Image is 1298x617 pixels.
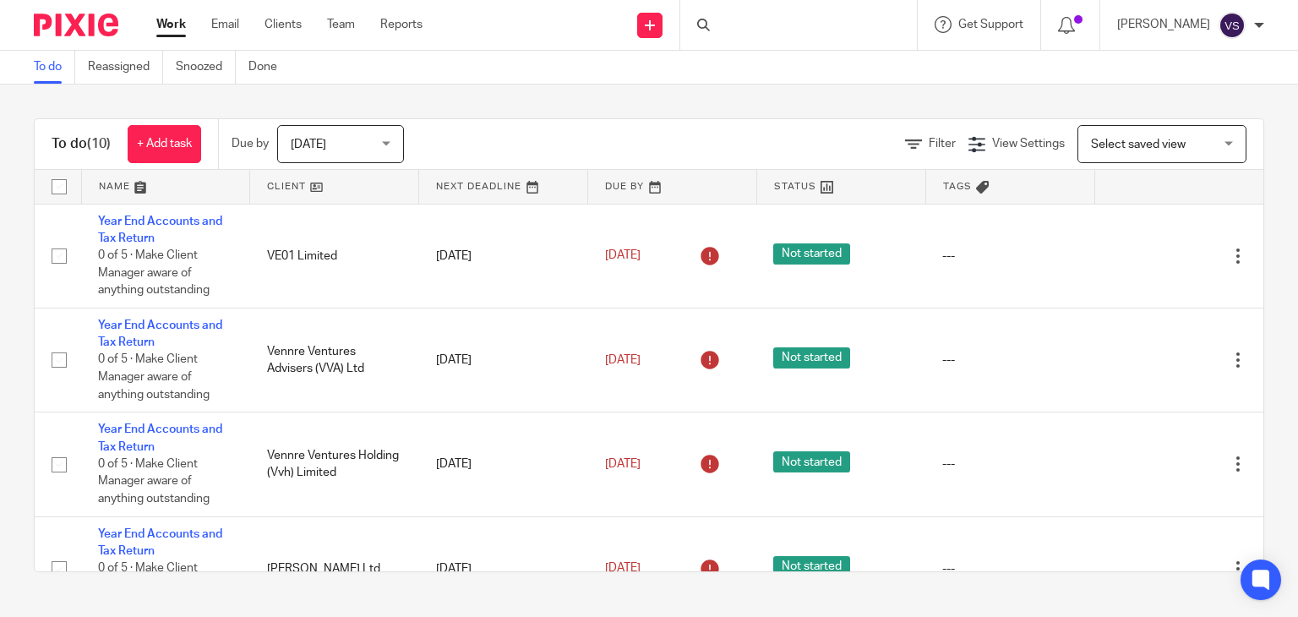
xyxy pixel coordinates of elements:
[773,451,850,472] span: Not started
[98,562,210,609] span: 0 of 5 · Make Client Manager aware of anything outstanding
[98,528,222,557] a: Year End Accounts and Tax Return
[34,51,75,84] a: To do
[52,135,111,153] h1: To do
[1219,12,1246,39] img: svg%3E
[327,16,355,33] a: Team
[929,138,956,150] span: Filter
[98,216,222,244] a: Year End Accounts and Tax Return
[605,458,641,470] span: [DATE]
[128,125,201,163] a: + Add task
[943,182,972,191] span: Tags
[250,308,419,412] td: Vennre Ventures Advisers (VVA) Ltd
[605,563,641,575] span: [DATE]
[250,204,419,308] td: VE01 Limited
[87,137,111,150] span: (10)
[98,319,222,348] a: Year End Accounts and Tax Return
[176,51,236,84] a: Snoozed
[419,204,588,308] td: [DATE]
[98,354,210,401] span: 0 of 5 · Make Client Manager aware of anything outstanding
[265,16,302,33] a: Clients
[232,135,269,152] p: Due by
[250,412,419,516] td: Vennre Ventures Holding (Vvh) Limited
[773,347,850,369] span: Not started
[419,308,588,412] td: [DATE]
[942,560,1077,577] div: ---
[211,16,239,33] a: Email
[248,51,290,84] a: Done
[605,354,641,366] span: [DATE]
[958,19,1023,30] span: Get Support
[34,14,118,36] img: Pixie
[88,51,163,84] a: Reassigned
[156,16,186,33] a: Work
[605,249,641,261] span: [DATE]
[992,138,1065,150] span: View Settings
[98,423,222,452] a: Year End Accounts and Tax Return
[419,412,588,516] td: [DATE]
[1117,16,1210,33] p: [PERSON_NAME]
[773,556,850,577] span: Not started
[942,456,1077,472] div: ---
[291,139,326,150] span: [DATE]
[942,248,1077,265] div: ---
[942,352,1077,369] div: ---
[1091,139,1186,150] span: Select saved view
[380,16,423,33] a: Reports
[773,243,850,265] span: Not started
[98,458,210,505] span: 0 of 5 · Make Client Manager aware of anything outstanding
[98,249,210,296] span: 0 of 5 · Make Client Manager aware of anything outstanding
